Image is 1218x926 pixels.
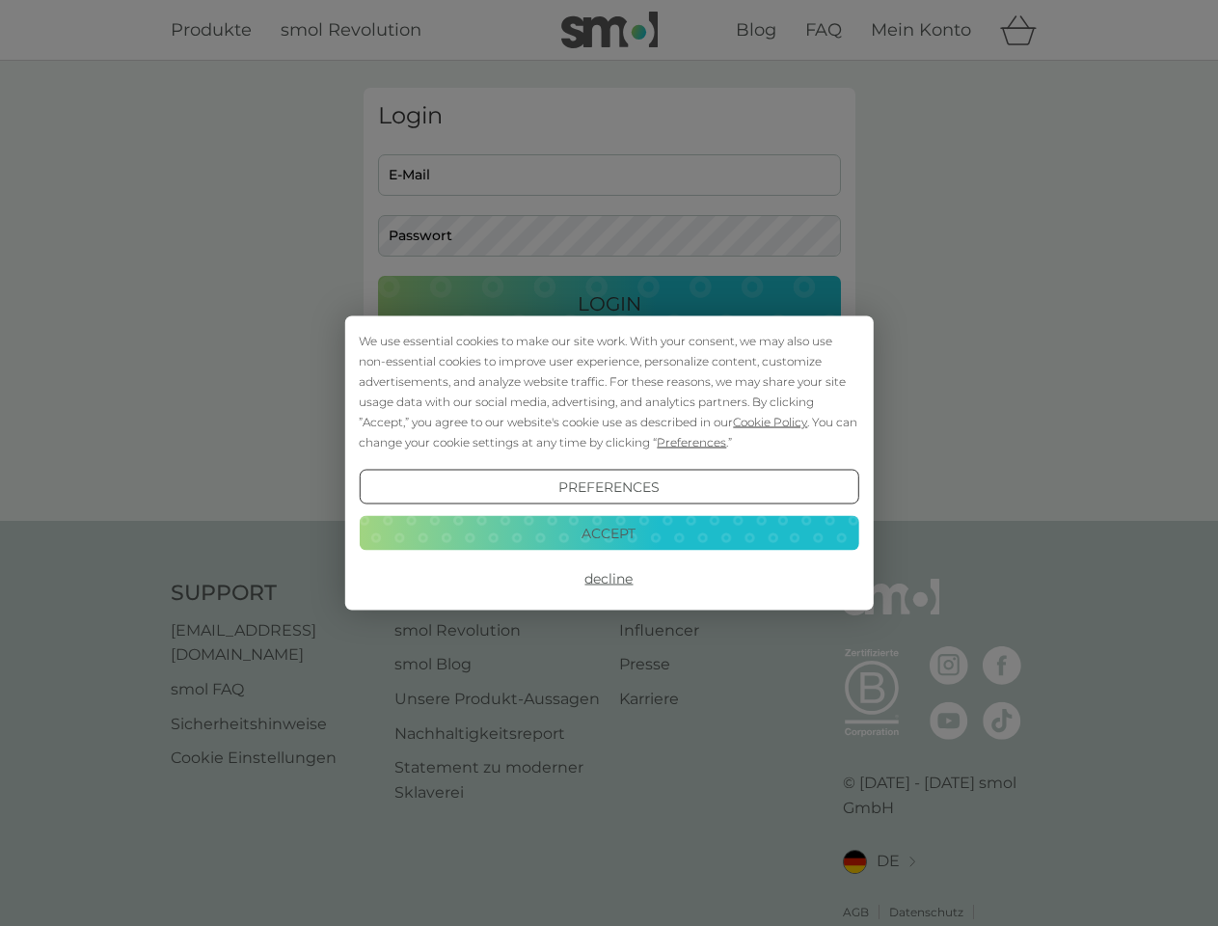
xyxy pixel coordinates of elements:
span: Cookie Policy [733,415,807,429]
div: We use essential cookies to make our site work. With your consent, we may also use non-essential ... [359,331,858,452]
button: Accept [359,515,858,550]
button: Preferences [359,470,858,504]
div: Cookie Consent Prompt [344,316,873,611]
button: Decline [359,561,858,596]
span: Preferences [657,435,726,449]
